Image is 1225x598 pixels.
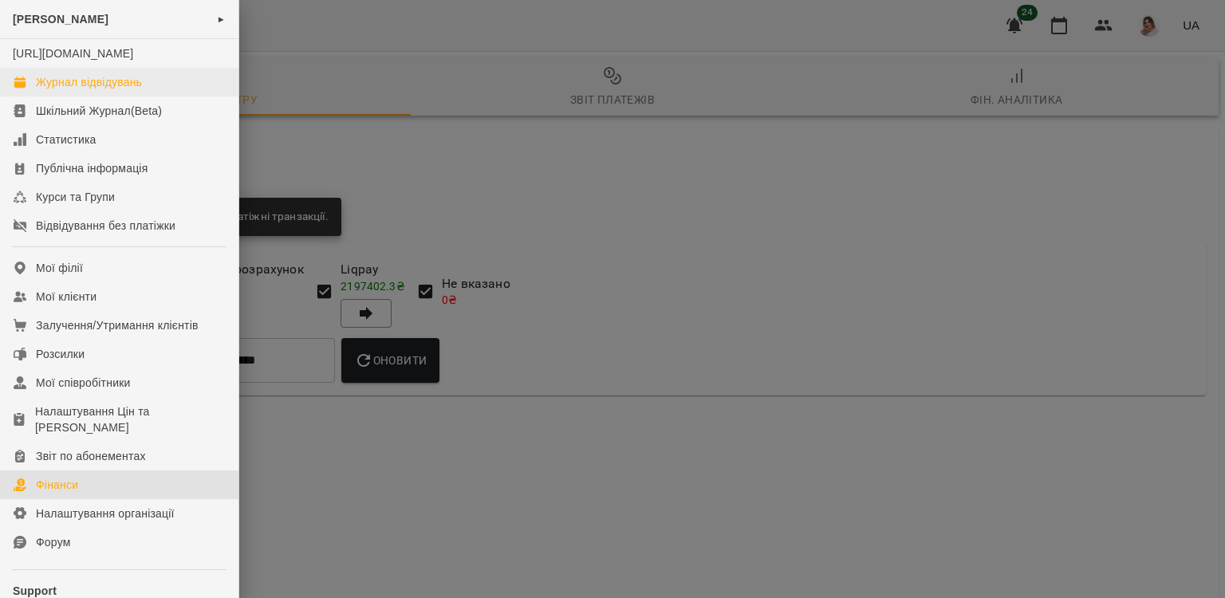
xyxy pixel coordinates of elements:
div: Розсилки [36,346,85,362]
div: Звіт по абонементах [36,448,146,464]
div: Відвідування без платіжки [36,218,175,234]
div: Курси та Групи [36,189,115,205]
div: Мої клієнти [36,289,97,305]
div: Налаштування Цін та [PERSON_NAME] [35,403,226,435]
div: Публічна інформація [36,160,148,176]
span: [PERSON_NAME] [13,13,108,26]
span: ► [217,13,226,26]
div: Мої співробітники [36,375,131,391]
div: Мої філії [36,260,83,276]
div: Журнал відвідувань [36,74,142,90]
div: Форум [36,534,71,550]
div: Залучення/Утримання клієнтів [36,317,199,333]
div: Статистика [36,132,97,148]
div: Шкільний Журнал(Beta) [36,103,162,119]
a: [URL][DOMAIN_NAME] [13,47,133,60]
div: Фінанси [36,477,78,493]
div: Налаштування організації [36,506,175,521]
